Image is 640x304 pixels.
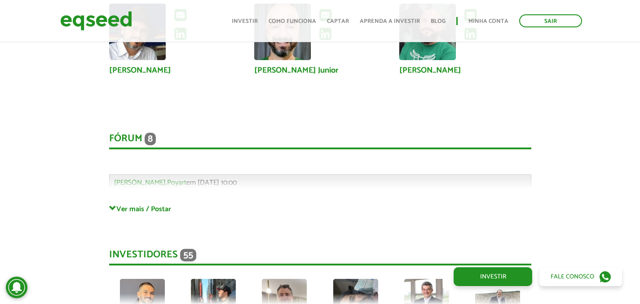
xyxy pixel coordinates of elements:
[109,66,171,74] a: [PERSON_NAME]
[399,66,461,74] a: [PERSON_NAME]
[539,267,622,286] a: Fale conosco
[145,133,156,145] span: 8
[109,249,531,265] div: Investidores
[109,204,531,213] a: Ver mais / Postar
[327,18,349,24] a: Captar
[180,249,196,261] span: 55
[431,18,446,24] a: Blog
[360,18,420,24] a: Aprenda a investir
[468,18,508,24] a: Minha conta
[269,18,316,24] a: Como funciona
[60,9,132,33] img: EqSeed
[454,267,532,286] a: Investir
[232,18,258,24] a: Investir
[109,133,531,149] div: Fórum
[519,14,582,27] a: Sair
[254,66,339,74] a: [PERSON_NAME] Junior
[114,177,237,189] span: em [DATE] 10:00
